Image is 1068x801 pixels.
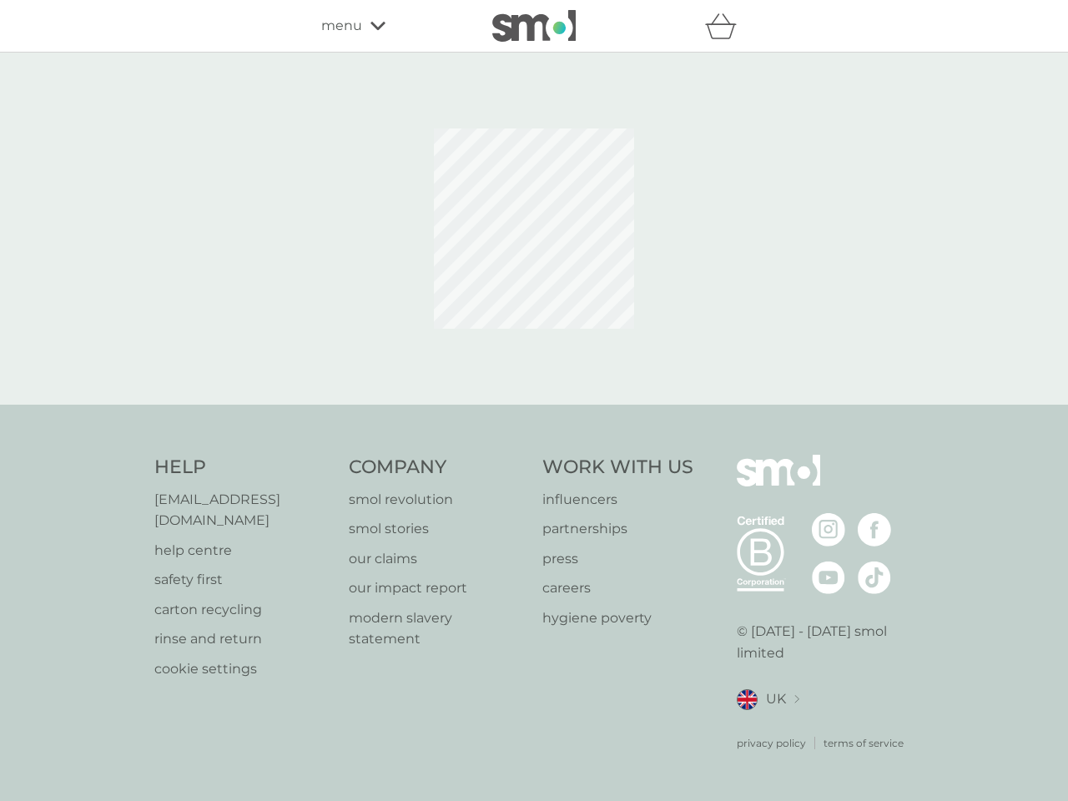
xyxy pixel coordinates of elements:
a: rinse and return [154,628,332,650]
a: press [542,548,693,570]
div: basket [705,9,747,43]
a: our impact report [349,577,526,599]
a: safety first [154,569,332,591]
img: visit the smol Instagram page [812,513,845,547]
a: our claims [349,548,526,570]
a: smol stories [349,518,526,540]
a: carton recycling [154,599,332,621]
img: smol [737,455,820,511]
a: hygiene poverty [542,607,693,629]
img: visit the smol Youtube page [812,561,845,594]
a: terms of service [824,735,904,751]
img: UK flag [737,689,758,710]
a: cookie settings [154,658,332,680]
a: partnerships [542,518,693,540]
a: careers [542,577,693,599]
a: modern slavery statement [349,607,526,650]
a: privacy policy [737,735,806,751]
h4: Help [154,455,332,481]
span: menu [321,15,362,37]
h4: Company [349,455,526,481]
a: [EMAIL_ADDRESS][DOMAIN_NAME] [154,489,332,531]
a: help centre [154,540,332,562]
p: © [DATE] - [DATE] smol limited [737,621,914,663]
h4: Work With Us [542,455,693,481]
img: smol [492,10,576,42]
a: influencers [542,489,693,511]
img: visit the smol Facebook page [858,513,891,547]
a: smol revolution [349,489,526,511]
span: UK [766,688,786,710]
img: select a new location [794,695,799,704]
img: visit the smol Tiktok page [858,561,891,594]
